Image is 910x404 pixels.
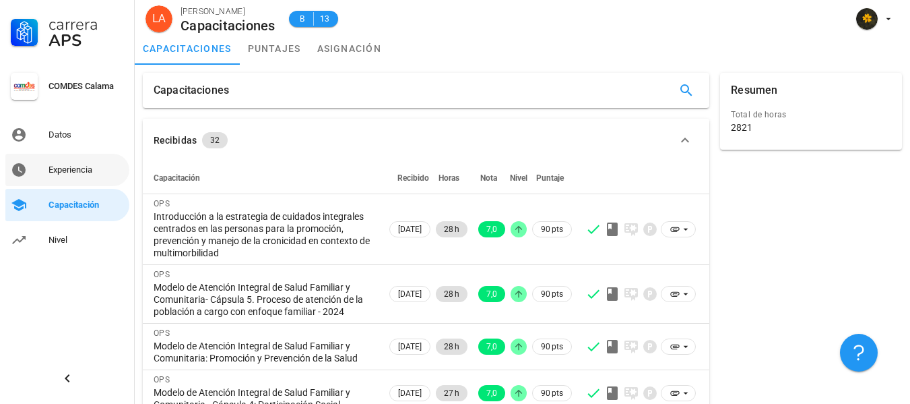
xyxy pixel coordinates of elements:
span: 27 h [444,385,459,401]
div: avatar [145,5,172,32]
span: B [297,12,308,26]
span: OPS [154,270,170,279]
div: COMDES Calama [48,81,124,92]
div: Capacitaciones [154,73,229,108]
span: Nota [480,173,497,183]
span: [DATE] [398,287,422,301]
div: Total de horas [731,108,891,121]
span: 7,0 [486,286,497,302]
th: Nivel [508,162,529,194]
th: Nota [470,162,508,194]
div: 2821 [731,121,752,134]
span: 7,0 [486,385,497,401]
a: puntajes [240,32,309,65]
span: OPS [154,375,170,384]
span: OPS [154,199,170,208]
span: 28 h [444,286,459,302]
span: 90 pts [541,340,563,353]
a: Experiencia [5,154,129,186]
div: Modelo de Atención Integral de Salud Familiar y Comunitaria: Promoción y Prevención de la Salud [154,340,376,364]
th: Horas [433,162,470,194]
div: Recibidas [154,133,197,148]
span: [DATE] [398,339,422,354]
div: Capacitación [48,200,124,210]
div: APS [48,32,124,49]
div: Nivel [48,235,124,246]
span: 28 h [444,339,459,355]
a: asignación [309,32,390,65]
button: Recibidas 32 [143,119,709,162]
div: Resumen [731,73,777,108]
div: Datos [48,129,124,140]
span: 90 pts [541,223,563,236]
div: [PERSON_NAME] [181,5,275,18]
span: Capacitación [154,173,200,183]
a: Nivel [5,224,129,256]
a: capacitaciones [135,32,240,65]
span: OPS [154,328,170,338]
span: 90 pts [541,287,563,301]
div: avatar [856,8,878,30]
div: Modelo de Atención Integral de Salud Familiar y Comunitaria- Cápsula 5. Proceso de atención de la... [154,281,376,318]
th: Recibido [387,162,433,194]
th: Capacitación [143,162,387,194]
span: Recibido [397,173,429,183]
span: 13 [319,12,330,26]
div: Introducción a la estrategia de cuidados integrales centrados en las personas para la promoción, ... [154,210,376,259]
div: Capacitaciones [181,18,275,33]
span: Horas [438,173,459,183]
span: 7,0 [486,339,497,355]
span: 7,0 [486,221,497,237]
th: Puntaje [529,162,575,194]
span: Nivel [510,173,527,183]
a: Datos [5,119,129,151]
div: Carrera [48,16,124,32]
span: 28 h [444,221,459,237]
span: Puntaje [536,173,564,183]
span: 32 [210,132,220,148]
span: [DATE] [398,386,422,401]
span: LA [152,5,166,32]
div: Experiencia [48,165,124,175]
span: [DATE] [398,222,422,237]
span: 90 pts [541,386,563,400]
a: Capacitación [5,189,129,221]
